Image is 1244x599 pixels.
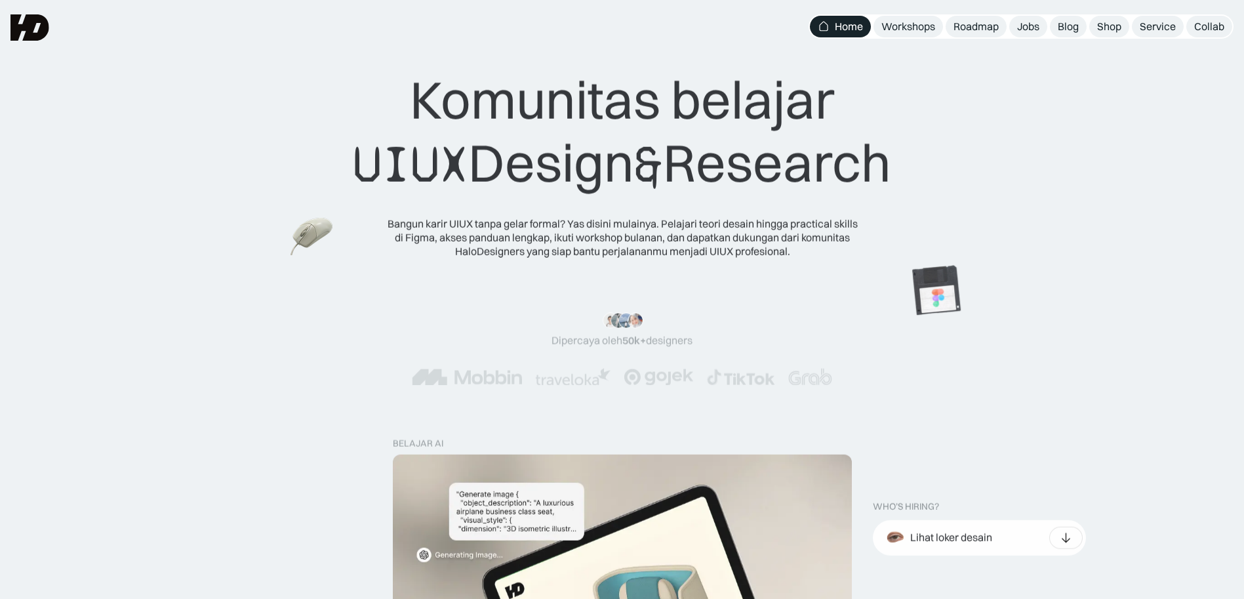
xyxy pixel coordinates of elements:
div: Bangun karir UIUX tanpa gelar formal? Yas disini mulainya. Pelajari teori desain hingga practical... [386,217,858,258]
div: Blog [1058,20,1079,33]
div: Roadmap [953,20,999,33]
a: Service [1132,16,1184,37]
a: Roadmap [946,16,1007,37]
div: Komunitas belajar Design Research [353,68,891,196]
div: Collab [1194,20,1224,33]
span: UIUX [353,133,468,196]
a: Home [810,16,871,37]
a: Workshops [873,16,943,37]
div: WHO’S HIRING? [873,501,939,512]
a: Collab [1186,16,1232,37]
span: 50k+ [622,334,646,347]
a: Jobs [1009,16,1047,37]
span: & [634,133,663,196]
a: Blog [1050,16,1087,37]
a: Shop [1089,16,1129,37]
div: Dipercaya oleh designers [552,334,692,348]
div: Jobs [1017,20,1039,33]
div: Service [1140,20,1176,33]
div: Lihat loker desain [910,531,992,545]
div: Home [835,20,863,33]
div: belajar ai [393,438,443,449]
div: Workshops [881,20,935,33]
div: Shop [1097,20,1121,33]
